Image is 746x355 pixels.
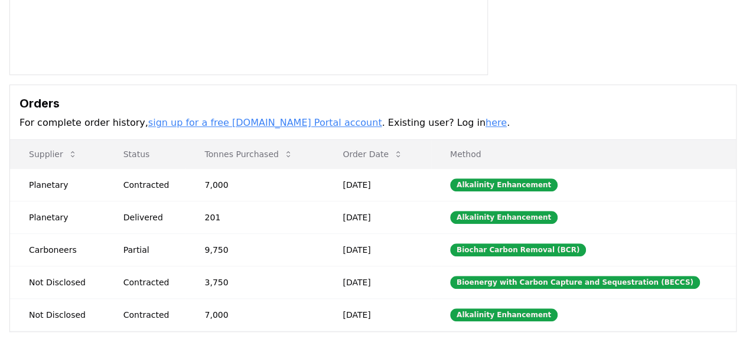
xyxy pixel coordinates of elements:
td: [DATE] [324,168,431,201]
td: 9,750 [185,233,324,266]
td: 3,750 [185,266,324,298]
td: 201 [185,201,324,233]
td: Not Disclosed [10,298,105,331]
td: 7,000 [185,168,324,201]
td: Planetary [10,201,105,233]
p: For complete order history, . Existing user? Log in . [19,116,727,130]
p: Method [441,148,727,160]
div: Alkalinity Enhancement [450,178,558,191]
td: Planetary [10,168,105,201]
div: Contracted [123,276,177,288]
td: [DATE] [324,201,431,233]
div: Contracted [123,179,177,191]
div: Alkalinity Enhancement [450,211,558,224]
div: Biochar Carbon Removal (BCR) [450,243,586,256]
h3: Orders [19,95,727,112]
td: [DATE] [324,233,431,266]
td: 7,000 [185,298,324,331]
div: Bioenergy with Carbon Capture and Sequestration (BECCS) [450,276,700,289]
td: Not Disclosed [10,266,105,298]
a: sign up for a free [DOMAIN_NAME] Portal account [148,117,382,128]
button: Order Date [333,142,412,166]
div: Contracted [123,309,177,321]
td: [DATE] [324,298,431,331]
div: Partial [123,244,177,256]
div: Delivered [123,211,177,223]
td: Carboneers [10,233,105,266]
button: Tonnes Purchased [195,142,302,166]
div: Alkalinity Enhancement [450,308,558,321]
td: [DATE] [324,266,431,298]
button: Supplier [19,142,87,166]
a: here [486,117,507,128]
p: Status [114,148,177,160]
